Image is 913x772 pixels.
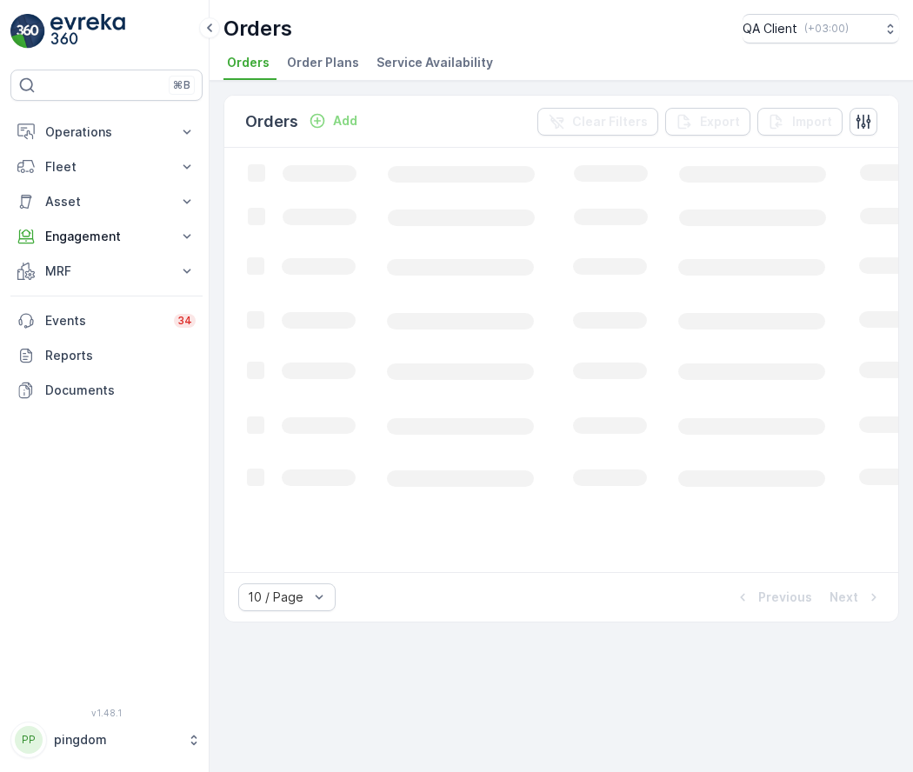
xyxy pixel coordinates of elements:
[287,54,359,71] span: Order Plans
[227,54,270,71] span: Orders
[804,22,849,36] p: ( +03:00 )
[757,108,843,136] button: Import
[177,314,192,328] p: 34
[828,587,884,608] button: Next
[333,112,357,130] p: Add
[45,158,168,176] p: Fleet
[10,722,203,758] button: PPpingdom
[10,303,203,338] a: Events34
[45,193,168,210] p: Asset
[10,14,45,49] img: logo
[743,14,899,43] button: QA Client(+03:00)
[10,184,203,219] button: Asset
[10,708,203,718] span: v 1.48.1
[45,123,168,141] p: Operations
[572,113,648,130] p: Clear Filters
[45,263,168,280] p: MRF
[10,373,203,408] a: Documents
[743,20,797,37] p: QA Client
[15,726,43,754] div: PP
[732,587,814,608] button: Previous
[537,108,658,136] button: Clear Filters
[54,731,178,749] p: pingdom
[50,14,125,49] img: logo_light-DOdMpM7g.png
[45,347,196,364] p: Reports
[45,228,168,245] p: Engagement
[173,78,190,92] p: ⌘B
[830,589,858,606] p: Next
[223,15,292,43] p: Orders
[45,382,196,399] p: Documents
[10,254,203,289] button: MRF
[758,589,812,606] p: Previous
[45,312,163,329] p: Events
[792,113,832,130] p: Import
[665,108,750,136] button: Export
[245,110,298,134] p: Orders
[10,150,203,184] button: Fleet
[10,219,203,254] button: Engagement
[302,110,364,131] button: Add
[377,54,493,71] span: Service Availability
[10,115,203,150] button: Operations
[700,113,740,130] p: Export
[10,338,203,373] a: Reports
